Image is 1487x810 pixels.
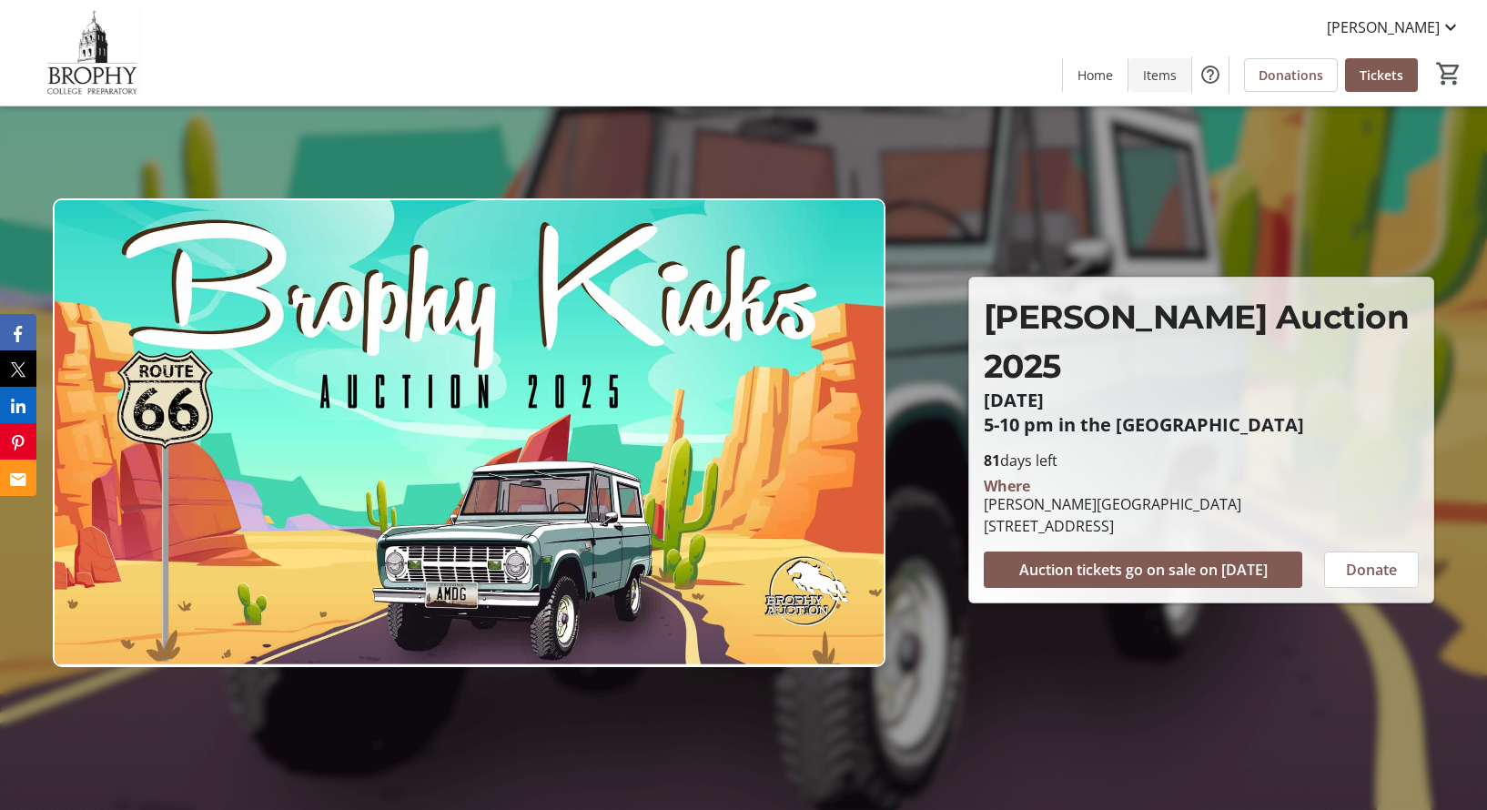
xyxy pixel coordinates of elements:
[984,451,1000,471] span: 81
[984,297,1410,386] span: [PERSON_NAME] Auction 2025
[984,450,1420,471] p: days left
[984,390,1420,410] p: [DATE]
[53,198,885,667] img: Campaign CTA Media Photo
[1324,552,1419,588] button: Donate
[1063,58,1128,92] a: Home
[984,515,1241,537] div: [STREET_ADDRESS]
[984,493,1241,515] div: [PERSON_NAME][GEOGRAPHIC_DATA]
[1077,66,1113,85] span: Home
[1244,58,1338,92] a: Donations
[984,552,1303,588] button: Auction tickets go on sale on [DATE]
[984,415,1420,435] p: 5-10 pm in the [GEOGRAPHIC_DATA]
[1312,13,1476,42] button: [PERSON_NAME]
[1019,559,1268,581] span: Auction tickets go on sale on [DATE]
[984,479,1030,493] div: Where
[11,7,173,98] img: Brophy College Preparatory 's Logo
[1128,58,1191,92] a: Items
[1345,58,1418,92] a: Tickets
[1143,66,1177,85] span: Items
[1360,66,1403,85] span: Tickets
[1192,56,1229,93] button: Help
[1259,66,1323,85] span: Donations
[1327,16,1440,38] span: [PERSON_NAME]
[1346,559,1397,581] span: Donate
[1432,57,1465,90] button: Cart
